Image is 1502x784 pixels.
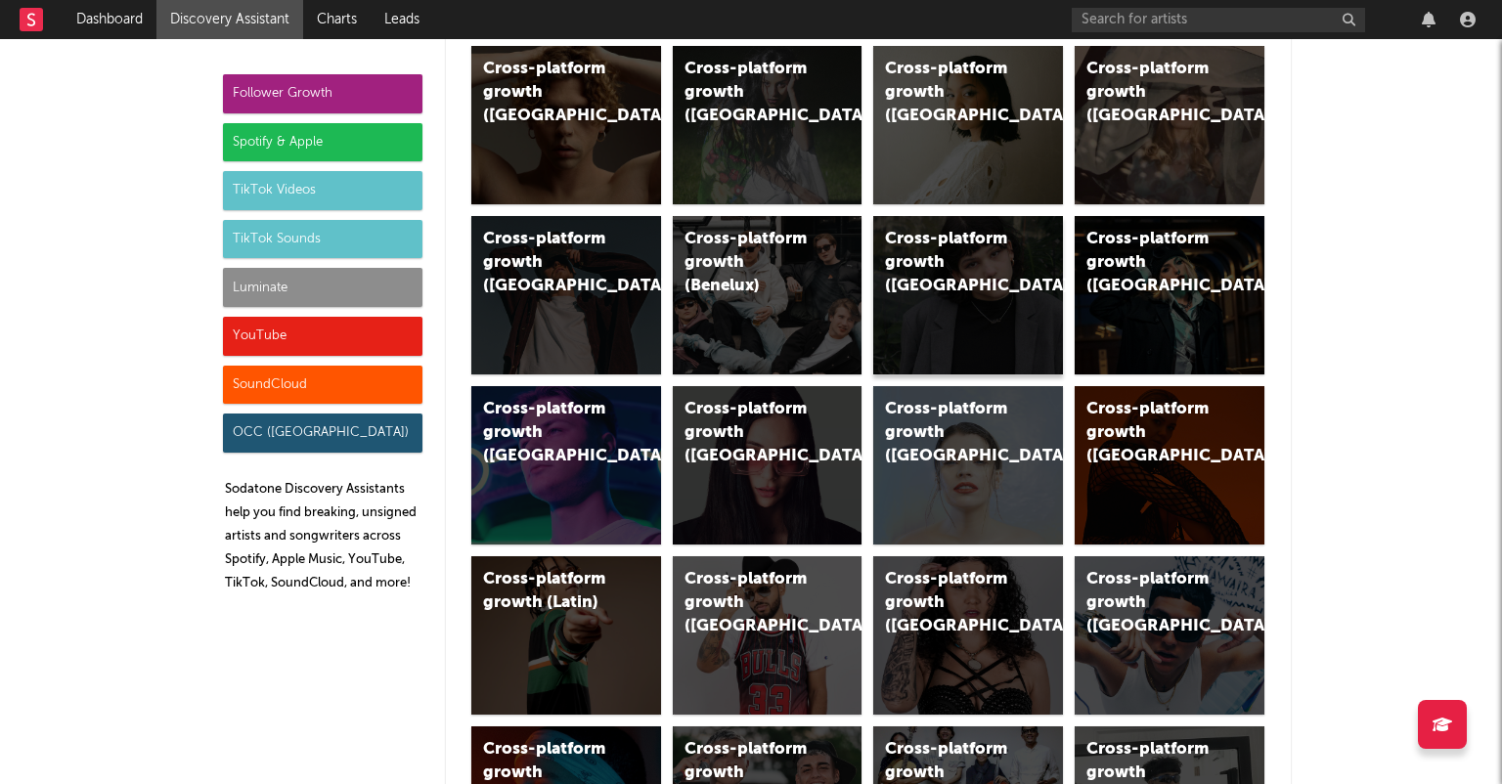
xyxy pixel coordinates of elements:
[1075,556,1264,715] a: Cross-platform growth ([GEOGRAPHIC_DATA])
[673,556,862,715] a: Cross-platform growth ([GEOGRAPHIC_DATA])
[223,123,422,162] div: Spotify & Apple
[673,216,862,374] a: Cross-platform growth (Benelux)
[223,171,422,210] div: TikTok Videos
[685,58,817,128] div: Cross-platform growth ([GEOGRAPHIC_DATA])
[885,58,1018,128] div: Cross-platform growth ([GEOGRAPHIC_DATA])
[1086,228,1219,298] div: Cross-platform growth ([GEOGRAPHIC_DATA])
[483,228,616,298] div: Cross-platform growth ([GEOGRAPHIC_DATA])
[1075,216,1264,374] a: Cross-platform growth ([GEOGRAPHIC_DATA])
[223,268,422,307] div: Luminate
[223,317,422,356] div: YouTube
[223,74,422,113] div: Follower Growth
[483,398,616,468] div: Cross-platform growth ([GEOGRAPHIC_DATA])
[873,216,1063,374] a: Cross-platform growth ([GEOGRAPHIC_DATA])
[873,556,1063,715] a: Cross-platform growth ([GEOGRAPHIC_DATA])
[885,568,1018,638] div: Cross-platform growth ([GEOGRAPHIC_DATA])
[1075,386,1264,544] a: Cross-platform growth ([GEOGRAPHIC_DATA])
[1086,398,1219,468] div: Cross-platform growth ([GEOGRAPHIC_DATA])
[1072,8,1365,32] input: Search for artists
[471,46,661,204] a: Cross-platform growth ([GEOGRAPHIC_DATA])
[225,478,422,595] p: Sodatone Discovery Assistants help you find breaking, unsigned artists and songwriters across Spo...
[471,556,661,715] a: Cross-platform growth (Latin)
[223,220,422,259] div: TikTok Sounds
[685,398,817,468] div: Cross-platform growth ([GEOGRAPHIC_DATA])
[483,58,616,128] div: Cross-platform growth ([GEOGRAPHIC_DATA])
[471,386,661,544] a: Cross-platform growth ([GEOGRAPHIC_DATA])
[483,568,616,615] div: Cross-platform growth (Latin)
[685,568,817,638] div: Cross-platform growth ([GEOGRAPHIC_DATA])
[885,398,1018,468] div: Cross-platform growth ([GEOGRAPHIC_DATA])
[685,228,817,298] div: Cross-platform growth (Benelux)
[1075,46,1264,204] a: Cross-platform growth ([GEOGRAPHIC_DATA])
[873,46,1063,204] a: Cross-platform growth ([GEOGRAPHIC_DATA])
[673,46,862,204] a: Cross-platform growth ([GEOGRAPHIC_DATA])
[223,366,422,405] div: SoundCloud
[873,386,1063,544] a: Cross-platform growth ([GEOGRAPHIC_DATA])
[1086,568,1219,638] div: Cross-platform growth ([GEOGRAPHIC_DATA])
[1086,58,1219,128] div: Cross-platform growth ([GEOGRAPHIC_DATA])
[673,386,862,544] a: Cross-platform growth ([GEOGRAPHIC_DATA])
[471,216,661,374] a: Cross-platform growth ([GEOGRAPHIC_DATA])
[223,414,422,453] div: OCC ([GEOGRAPHIC_DATA])
[885,228,1018,298] div: Cross-platform growth ([GEOGRAPHIC_DATA])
